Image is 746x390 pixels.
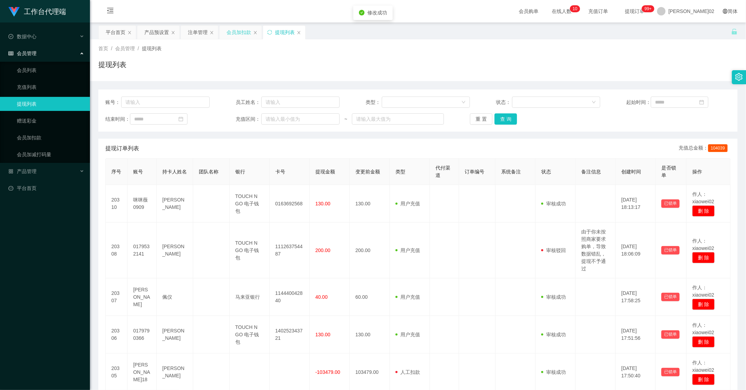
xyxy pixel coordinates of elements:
[178,117,183,121] i: 图标： 日历
[692,374,715,385] button: 删 除
[692,238,714,251] span: 作人：xiaowei02
[495,113,517,125] button: 查 询
[267,30,272,35] i: 图标： 同步
[210,31,214,35] i: 图标： 关闭
[98,0,122,23] i: 图标： menu-fold
[735,73,743,81] i: 图标： 设置
[162,169,187,174] span: 持卡人姓名
[106,223,127,278] td: 20308
[315,369,340,375] span: -103479.00
[17,97,84,111] a: 提现列表
[253,31,257,35] i: 图标： 关闭
[692,191,714,204] span: 作人：xiaowei02
[352,113,444,125] input: 请输入最大值为
[570,5,580,12] sup: 10
[661,293,680,301] button: 已锁单
[261,113,340,125] input: 请输入最小值为
[127,278,157,316] td: [PERSON_NAME]
[588,8,608,14] font: 充值订单
[552,8,571,14] font: 在线人数
[236,115,261,123] span: 充值区间：
[236,99,261,106] span: 员工姓名：
[127,316,157,353] td: 0179790366
[261,97,340,108] input: 请输入
[436,165,450,178] span: 代付渠道
[17,34,37,39] font: 数据中心
[157,223,193,278] td: [PERSON_NAME]
[230,223,270,278] td: TOUCH N GO 电子钱包
[106,316,127,353] td: 20306
[546,247,566,253] font: 审核驳回
[359,10,365,15] i: 图标：check-circle
[699,100,704,105] i: 图标： 日历
[115,46,135,51] span: 会员管理
[723,9,728,14] i: 图标： global
[692,205,715,217] button: 删 除
[121,97,210,108] input: 请输入
[546,201,566,206] font: 审核成功
[315,169,335,174] span: 提现金额
[8,181,84,195] a: 图标： 仪表板平台首页
[144,26,169,39] div: 产品预设置
[157,185,193,223] td: [PERSON_NAME]
[616,278,656,316] td: [DATE] 17:58:25
[17,168,37,174] font: 产品管理
[661,330,680,339] button: 已锁单
[692,360,714,373] span: 作人：xiaowei02
[728,8,738,14] font: 简体
[297,31,301,35] i: 图标： 关闭
[692,169,702,174] span: 操作
[400,201,420,206] font: 用户充值
[350,316,390,353] td: 130.00
[616,316,656,353] td: [DATE] 17:51:56
[592,100,596,105] i: 图标： 向下
[275,169,285,174] span: 卡号
[642,5,654,12] sup: 1061
[8,8,66,14] a: 工作台代理端
[661,246,680,255] button: 已锁单
[400,369,420,375] font: 人工扣款
[708,144,728,152] span: 104039
[315,247,331,253] span: 200.00
[367,10,387,15] span: 修改成功
[98,46,108,51] span: 首页
[270,316,310,353] td: 140252343721
[616,185,656,223] td: [DATE] 18:13:17
[692,285,714,298] span: 作人：xiaowei02
[157,278,193,316] td: 佩仪
[270,185,310,223] td: 0163692568
[355,169,380,174] span: 变更前金额
[17,51,37,56] font: 会员管理
[546,369,566,375] font: 审核成功
[230,185,270,223] td: TOUCH N GO 电子钱包
[625,8,644,14] font: 提现订单
[270,223,310,278] td: 111263754487
[661,165,676,178] span: 是否锁单
[8,169,13,174] i: 图标： AppStore-O
[616,223,656,278] td: [DATE] 18:06:09
[17,114,84,128] a: 赠送彩金
[692,322,714,335] span: 作人：xiaowei02
[270,278,310,316] td: 114440042840
[581,169,601,174] span: 备注信息
[400,332,420,337] font: 用户充值
[462,100,466,105] i: 图标： 向下
[541,169,551,174] span: 状态
[98,59,126,70] h1: 提现列表
[24,0,66,23] h1: 工作台代理端
[157,316,193,353] td: [PERSON_NAME]
[546,294,566,300] font: 审核成功
[692,252,715,263] button: 删 除
[133,169,143,174] span: 账号
[366,99,382,106] span: 类型：
[106,185,127,223] td: 20310
[227,26,251,39] div: 会员加扣款
[235,169,245,174] span: 银行
[315,294,328,300] span: 40.00
[230,316,270,353] td: TOUCH N GO 电子钱包
[8,34,13,39] i: 图标： check-circle-o
[171,31,175,35] i: 图标： 关闭
[692,336,715,348] button: 删 除
[17,63,84,77] a: 会员列表
[350,185,390,223] td: 130.00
